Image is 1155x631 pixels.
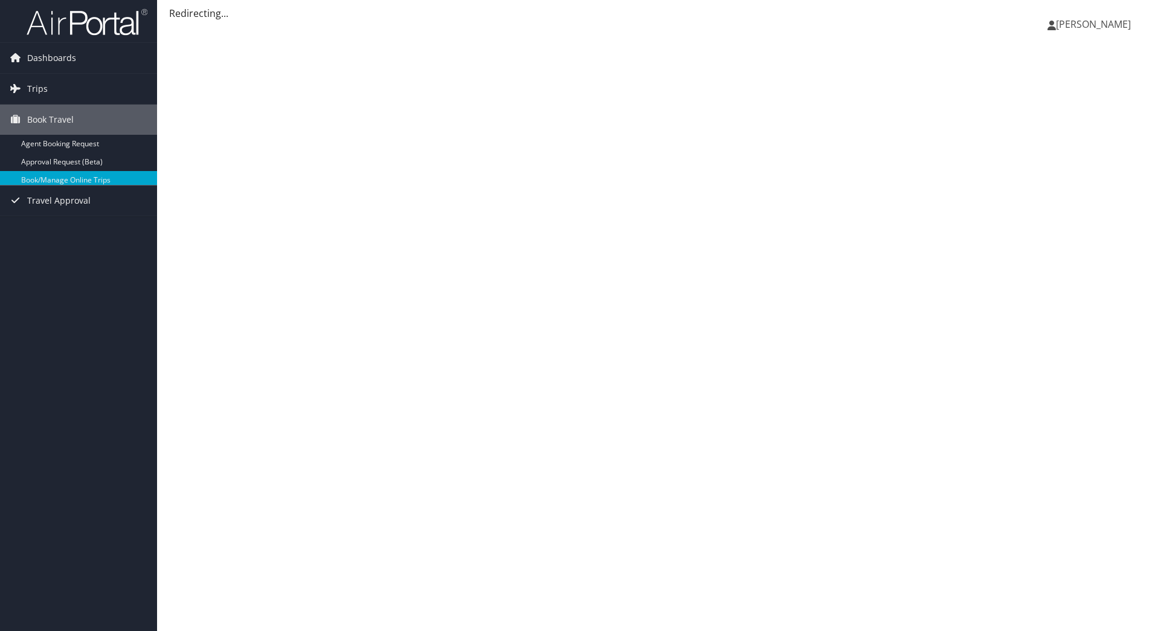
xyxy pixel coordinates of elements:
[27,105,74,135] span: Book Travel
[1047,6,1143,42] a: [PERSON_NAME]
[27,43,76,73] span: Dashboards
[27,186,91,216] span: Travel Approval
[27,74,48,104] span: Trips
[1056,18,1131,31] span: [PERSON_NAME]
[169,6,1143,21] div: Redirecting...
[27,8,147,36] img: airportal-logo.png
